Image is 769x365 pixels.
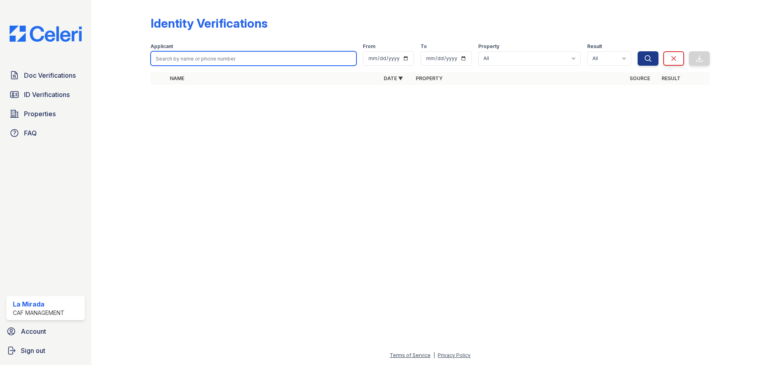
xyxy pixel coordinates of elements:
div: Identity Verifications [151,16,268,30]
a: Source [630,75,650,81]
a: Terms of Service [390,352,431,358]
span: FAQ [24,128,37,138]
a: Sign out [3,343,88,359]
a: Privacy Policy [438,352,471,358]
a: Date ▼ [384,75,403,81]
a: ID Verifications [6,87,85,103]
a: FAQ [6,125,85,141]
label: Applicant [151,43,173,50]
div: | [433,352,435,358]
div: La Mirada [13,299,64,309]
div: CAF Management [13,309,64,317]
span: ID Verifications [24,90,70,99]
label: Result [587,43,602,50]
a: Result [662,75,680,81]
label: To [421,43,427,50]
span: Properties [24,109,56,119]
a: Property [416,75,443,81]
a: Name [170,75,184,81]
a: Properties [6,106,85,122]
label: From [363,43,375,50]
span: Account [21,327,46,336]
img: CE_Logo_Blue-a8612792a0a2168367f1c8372b55b34899dd931a85d93a1a3d3e32e68fde9ad4.png [3,26,88,42]
label: Property [478,43,499,50]
span: Doc Verifications [24,71,76,80]
span: Sign out [21,346,45,355]
a: Doc Verifications [6,67,85,83]
input: Search by name or phone number [151,51,356,66]
a: Account [3,323,88,339]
